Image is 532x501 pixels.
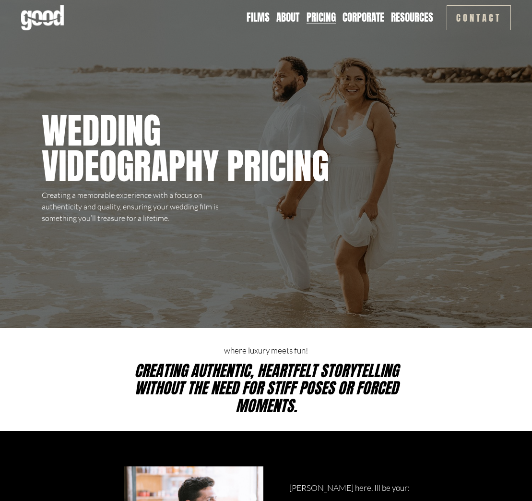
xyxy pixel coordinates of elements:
p: Creating a memorable experience with a focus on authenticity and quality, ensuring your wedding f... [42,189,222,224]
a: Pricing [307,11,336,25]
span: Resources [391,12,433,24]
h1: Wedding videography pricing [42,113,346,183]
a: Films [247,11,270,25]
a: folder dropdown [391,11,433,25]
em: creating authentic, heartfelt storytelling without the need for stiff poses or forced moments. [134,359,402,417]
a: Corporate [343,11,384,25]
img: Good Feeling Films [21,5,64,30]
code: WHERE LUXURY MEETS FUN! [224,345,308,355]
p: [PERSON_NAME] here. Ill be your: [289,482,449,494]
a: Contact [447,5,511,30]
a: About [276,11,299,25]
